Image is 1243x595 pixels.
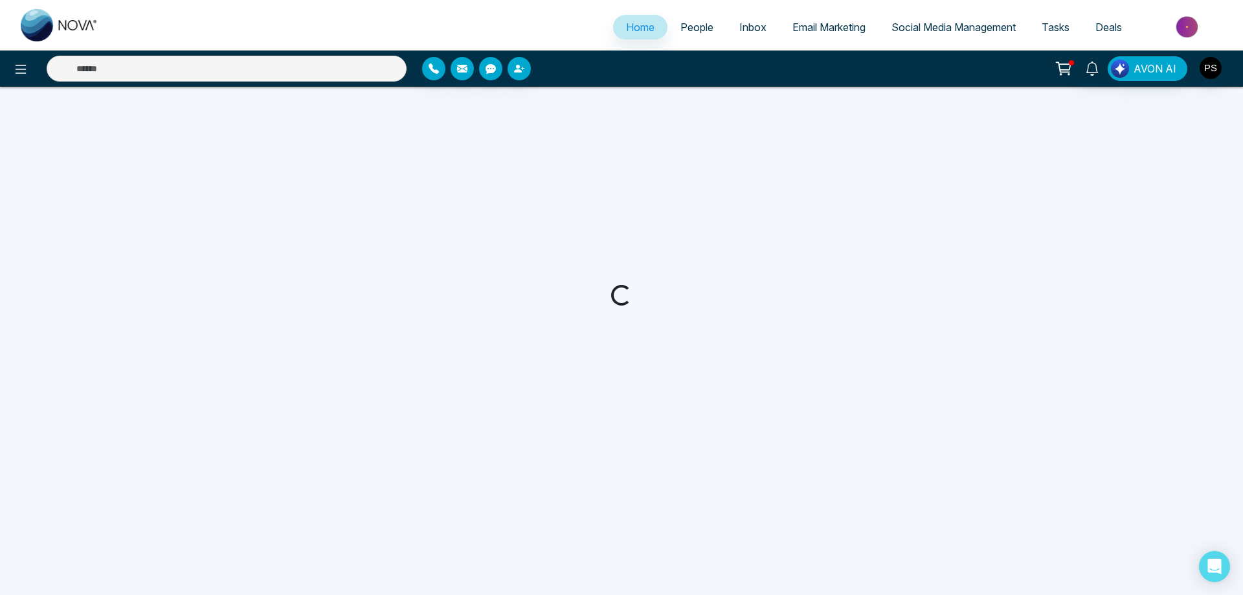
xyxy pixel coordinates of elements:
a: Deals [1082,15,1135,39]
button: AVON AI [1108,56,1187,81]
span: Deals [1095,21,1122,34]
span: People [680,21,713,34]
a: People [667,15,726,39]
img: User Avatar [1200,57,1222,79]
a: Inbox [726,15,779,39]
span: Email Marketing [792,21,866,34]
a: Email Marketing [779,15,879,39]
span: Social Media Management [891,21,1016,34]
img: Market-place.gif [1141,12,1235,41]
a: Tasks [1029,15,1082,39]
span: Tasks [1042,21,1069,34]
span: AVON AI [1134,61,1176,76]
img: Nova CRM Logo [21,9,98,41]
span: Home [626,21,655,34]
img: Lead Flow [1111,60,1129,78]
a: Social Media Management [879,15,1029,39]
span: Inbox [739,21,767,34]
div: Open Intercom Messenger [1199,551,1230,582]
a: Home [613,15,667,39]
